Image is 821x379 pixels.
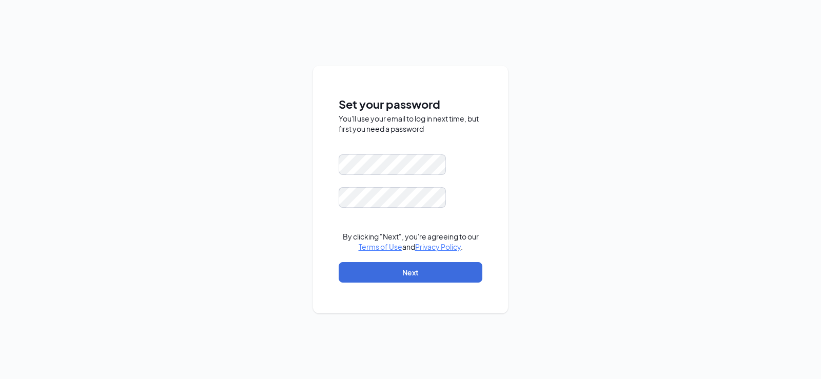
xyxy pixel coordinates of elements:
a: Privacy Policy [415,242,461,251]
span: Set your password [339,95,482,113]
button: Next [339,262,482,283]
div: By clicking "Next", you're agreeing to our and . [339,231,482,252]
div: You'll use your email to log in next time, but first you need a password [339,113,482,134]
a: Terms of Use [359,242,402,251]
